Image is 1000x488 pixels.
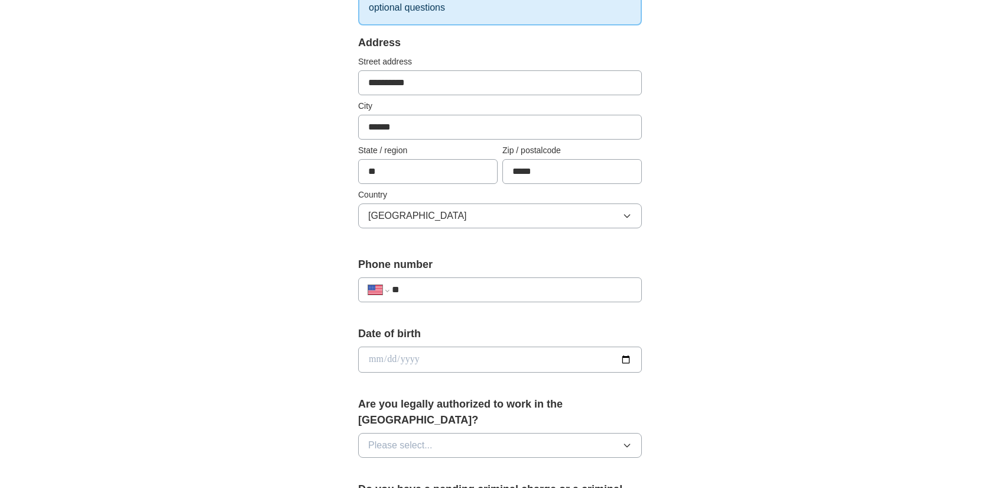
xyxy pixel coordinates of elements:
[358,56,642,68] label: Street address
[358,326,642,342] label: Date of birth
[358,35,642,51] div: Address
[368,209,467,223] span: [GEOGRAPHIC_DATA]
[358,433,642,458] button: Please select...
[358,100,642,112] label: City
[358,203,642,228] button: [GEOGRAPHIC_DATA]
[368,438,433,453] span: Please select...
[358,396,642,428] label: Are you legally authorized to work in the [GEOGRAPHIC_DATA]?
[358,144,498,157] label: State / region
[358,189,642,201] label: Country
[358,257,642,273] label: Phone number
[502,144,642,157] label: Zip / postalcode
